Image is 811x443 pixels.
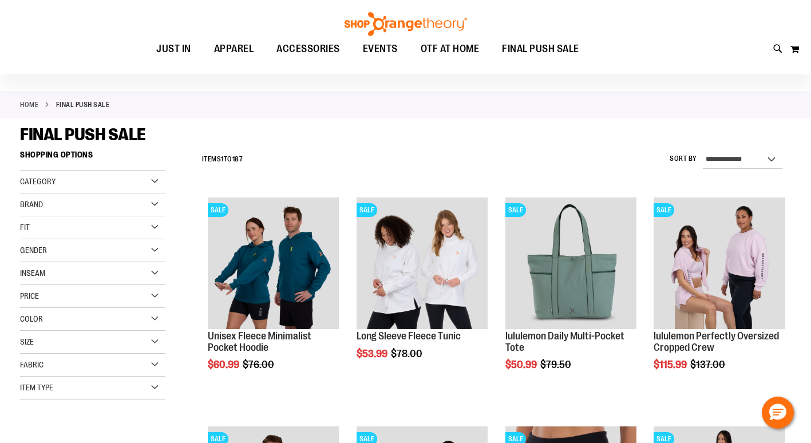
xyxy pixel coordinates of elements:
[20,125,146,144] span: FINAL PUSH SALE
[762,397,794,429] button: Hello, have a question? Let’s chat.
[20,246,47,255] span: Gender
[357,197,488,330] a: Product image for Fleece Long SleeveSALE
[20,291,39,300] span: Price
[357,197,488,329] img: Product image for Fleece Long Sleeve
[409,36,491,62] a: OTF AT HOME
[363,36,398,62] span: EVENTS
[648,192,790,400] div: product
[265,36,351,62] a: ACCESSORIES
[654,197,785,330] a: lululemon Perfectly Oversized Cropped CrewSALE
[20,360,43,369] span: Fabric
[208,359,241,370] span: $60.99
[276,36,340,62] span: ACCESSORIES
[208,330,311,353] a: Unisex Fleece Minimalist Pocket Hoodie
[690,359,727,370] span: $137.00
[343,12,469,36] img: Shop Orangetheory
[20,223,30,232] span: Fit
[156,36,191,62] span: JUST IN
[500,192,642,400] div: product
[20,314,43,323] span: Color
[357,203,377,217] span: SALE
[490,36,591,62] a: FINAL PUSH SALE
[654,197,785,329] img: lululemon Perfectly Oversized Cropped Crew
[20,268,45,278] span: Inseam
[20,337,34,346] span: Size
[670,154,697,164] label: Sort By
[20,383,53,392] span: Item Type
[202,192,345,400] div: product
[202,151,243,168] h2: Items to
[505,359,539,370] span: $50.99
[208,203,228,217] span: SALE
[145,36,203,62] a: JUST IN
[502,36,579,62] span: FINAL PUSH SALE
[20,200,43,209] span: Brand
[654,203,674,217] span: SALE
[654,330,779,353] a: lululemon Perfectly Oversized Cropped Crew
[351,192,493,388] div: product
[540,359,573,370] span: $79.50
[357,330,461,342] a: Long Sleeve Fleece Tunic
[357,348,389,359] span: $53.99
[203,36,266,62] a: APPAREL
[20,177,56,186] span: Category
[214,36,254,62] span: APPAREL
[505,197,636,329] img: lululemon Daily Multi-Pocket Tote
[20,100,38,110] a: Home
[243,359,276,370] span: $76.00
[391,348,424,359] span: $78.00
[505,197,636,330] a: lululemon Daily Multi-Pocket ToteSALE
[208,197,339,330] a: Unisex Fleece Minimalist Pocket HoodieSALE
[232,155,243,163] span: 187
[56,100,110,110] strong: FINAL PUSH SALE
[351,36,409,62] a: EVENTS
[421,36,480,62] span: OTF AT HOME
[208,197,339,329] img: Unisex Fleece Minimalist Pocket Hoodie
[505,203,526,217] span: SALE
[221,155,224,163] span: 1
[654,359,689,370] span: $115.99
[20,145,165,171] strong: Shopping Options
[505,330,624,353] a: lululemon Daily Multi-Pocket Tote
